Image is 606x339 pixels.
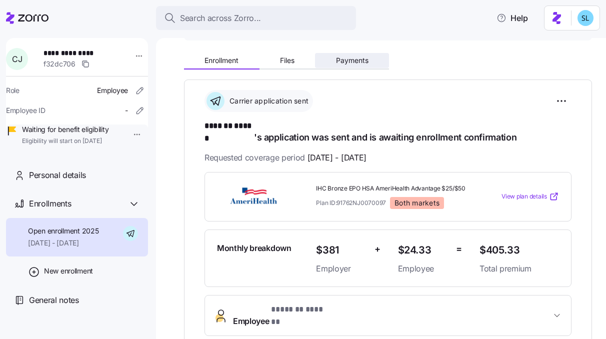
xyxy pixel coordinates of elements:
span: [DATE] - [DATE] [307,151,366,164]
span: $24.33 [398,242,448,258]
span: C J [12,55,22,63]
span: Employee [398,262,448,275]
span: $381 [316,242,366,258]
img: AmeriHealth [217,185,289,208]
span: f32dc706 [43,59,75,69]
span: Personal details [29,169,86,181]
span: Total premium [479,262,559,275]
button: Search across Zorro... [156,6,356,30]
span: Employee [97,85,128,95]
span: Search across Zorro... [180,12,261,24]
span: Enrollment [204,57,238,64]
span: Monthly breakdown [217,242,291,254]
span: + [374,242,380,256]
span: Help [496,12,528,24]
span: Enrollments [29,197,71,210]
span: Plan ID: 91762NJ0070097 [316,198,386,207]
span: $405.33 [479,242,559,258]
span: Employer [316,262,366,275]
span: View plan details [501,192,547,201]
span: Employee [233,303,324,327]
span: IHC Bronze EPO HSA AmeriHealth Advantage $25/$50 [316,184,471,193]
span: = [456,242,462,256]
span: New enrollment [44,266,93,276]
span: Files [280,57,294,64]
span: Open enrollment 2025 [28,226,98,236]
span: Eligibility will start on [DATE] [22,137,108,145]
span: General notes [29,294,79,306]
span: Carrier application sent [226,96,308,106]
a: View plan details [501,191,559,201]
span: Requested coverage period [204,151,366,164]
h1: 's application was sent and is awaiting enrollment confirmation [204,120,571,143]
span: Both markets [394,198,439,207]
span: [DATE] - [DATE] [28,238,98,248]
span: - [125,105,128,115]
span: Payments [336,57,368,64]
span: Employee ID [6,105,45,115]
span: Role [6,85,19,95]
button: Help [488,8,536,28]
img: 7c620d928e46699fcfb78cede4daf1d1 [577,10,593,26]
span: Waiting for benefit eligibility [22,124,108,134]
